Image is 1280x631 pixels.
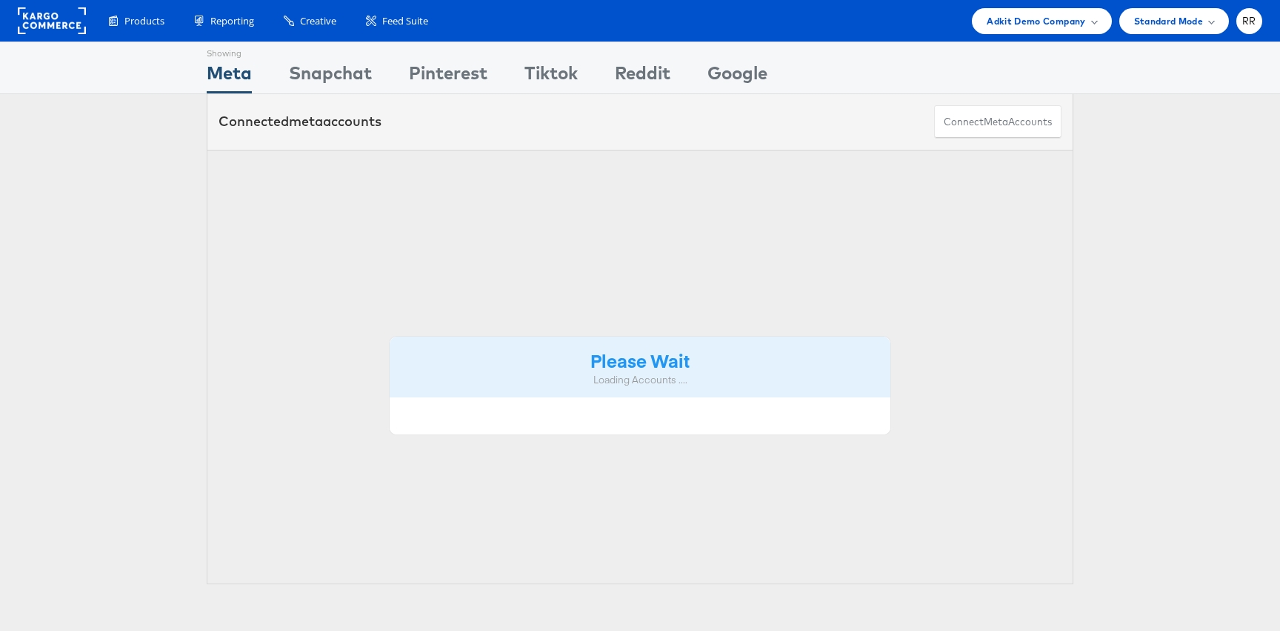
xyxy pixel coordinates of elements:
[409,60,487,93] div: Pinterest
[219,112,381,131] div: Connected accounts
[207,42,252,60] div: Showing
[1242,16,1256,26] span: RR
[590,348,690,372] strong: Please Wait
[300,14,336,28] span: Creative
[1134,13,1203,29] span: Standard Mode
[207,60,252,93] div: Meta
[289,60,372,93] div: Snapchat
[987,13,1085,29] span: Adkit Demo Company
[524,60,578,93] div: Tiktok
[401,373,879,387] div: Loading Accounts ....
[707,60,767,93] div: Google
[984,115,1008,129] span: meta
[210,14,254,28] span: Reporting
[934,105,1061,139] button: ConnectmetaAccounts
[124,14,164,28] span: Products
[615,60,670,93] div: Reddit
[289,113,323,130] span: meta
[382,14,428,28] span: Feed Suite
